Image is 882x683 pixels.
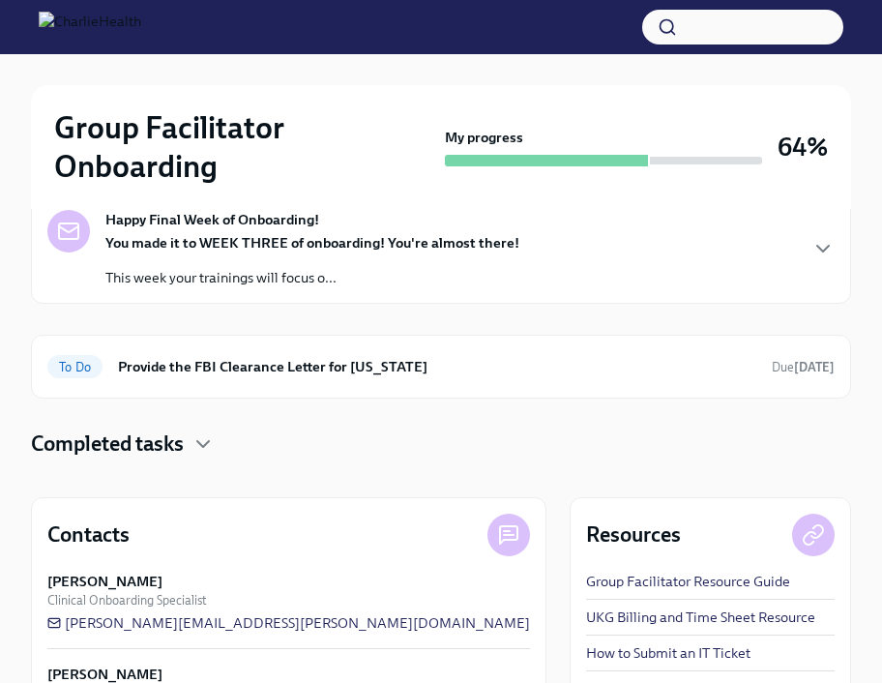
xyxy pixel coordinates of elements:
[445,128,523,147] strong: My progress
[105,234,519,252] strong: You made it to WEEK THREE of onboarding! You're almost there!
[794,360,835,374] strong: [DATE]
[772,360,835,374] span: Due
[47,591,206,609] span: Clinical Onboarding Specialist
[47,572,162,591] strong: [PERSON_NAME]
[586,520,681,549] h4: Resources
[586,572,790,591] a: Group Facilitator Resource Guide
[778,130,828,164] h3: 64%
[31,430,851,459] div: Completed tasks
[47,351,835,382] a: To DoProvide the FBI Clearance Letter for [US_STATE]Due[DATE]
[47,613,530,633] a: [PERSON_NAME][EMAIL_ADDRESS][PERSON_NAME][DOMAIN_NAME]
[105,268,519,287] p: This week your trainings will focus o...
[31,430,184,459] h4: Completed tasks
[586,643,750,663] a: How to Submit an IT Ticket
[47,360,103,374] span: To Do
[47,520,130,549] h4: Contacts
[105,210,319,229] strong: Happy Final Week of Onboarding!
[54,108,437,186] h2: Group Facilitator Onboarding
[772,358,835,376] span: September 6th, 2025 09:00
[118,356,756,377] h6: Provide the FBI Clearance Letter for [US_STATE]
[39,12,141,43] img: CharlieHealth
[586,608,815,627] a: UKG Billing and Time Sheet Resource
